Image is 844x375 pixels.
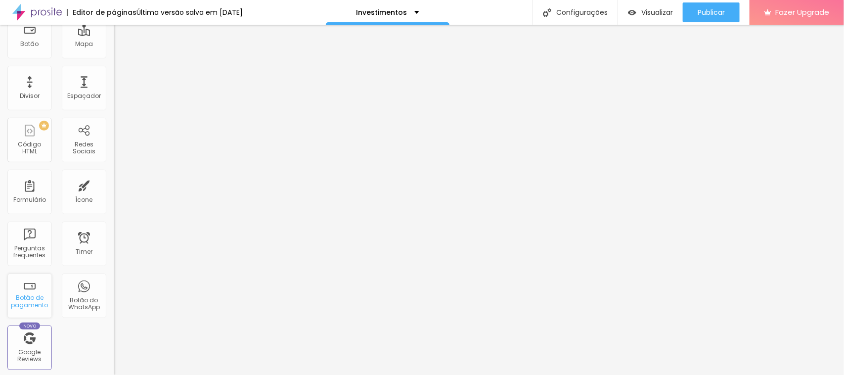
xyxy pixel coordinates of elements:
div: Editor de páginas [67,9,136,16]
div: Código HTML [10,141,49,155]
div: Espaçador [67,93,101,99]
div: Botão [21,41,39,47]
div: Botão de pagamento [10,294,49,309]
div: Ícone [76,196,93,203]
div: Timer [76,248,92,255]
iframe: Editor [114,25,844,375]
p: Investimentos [356,9,407,16]
span: Visualizar [641,8,673,16]
div: Google Reviews [10,349,49,363]
span: Publicar [698,8,725,16]
div: Perguntas frequentes [10,245,49,259]
img: Icone [543,8,551,17]
div: Última versão salva em [DATE] [136,9,243,16]
img: view-1.svg [628,8,636,17]
div: Divisor [20,93,40,99]
div: Mapa [75,41,93,47]
div: Novo [19,323,41,329]
span: Fazer Upgrade [775,8,829,16]
div: Redes Sociais [64,141,103,155]
div: Formulário [13,196,46,203]
div: Botão do WhatsApp [64,297,103,311]
button: Visualizar [618,2,683,22]
button: Publicar [683,2,740,22]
